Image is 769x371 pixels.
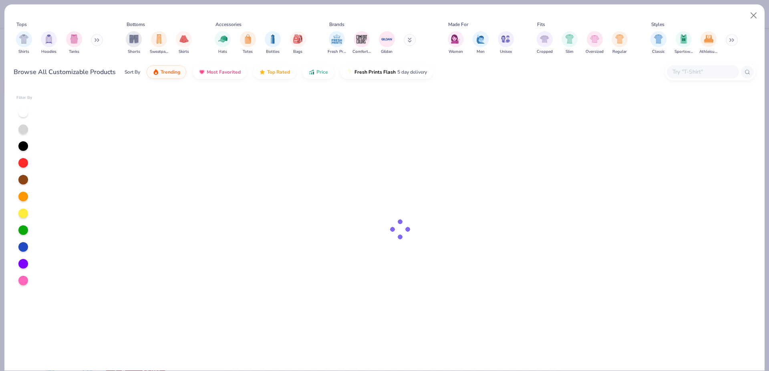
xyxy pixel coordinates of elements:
[566,49,574,55] span: Slim
[66,31,82,55] button: filter button
[215,21,242,28] div: Accessories
[161,69,180,75] span: Trending
[179,49,189,55] span: Skirts
[150,49,168,55] span: Sweatpants
[340,65,433,79] button: Fresh Prints Flash5 day delivery
[448,21,468,28] div: Made For
[215,31,231,55] div: filter for Hats
[356,33,368,45] img: Comfort Colors Image
[267,69,290,75] span: Top Rated
[207,69,241,75] span: Most Favorited
[290,31,306,55] div: filter for Bags
[449,49,463,55] span: Women
[240,31,256,55] div: filter for Totes
[699,31,718,55] div: filter for Athleisure
[379,31,395,55] div: filter for Gildan
[316,69,328,75] span: Price
[265,31,281,55] div: filter for Bottles
[379,31,395,55] button: filter button
[259,69,266,75] img: TopRated.gif
[586,31,604,55] button: filter button
[243,49,253,55] span: Totes
[679,34,688,44] img: Sportswear Image
[265,31,281,55] button: filter button
[652,49,665,55] span: Classic
[473,31,489,55] button: filter button
[328,31,346,55] div: filter for Fresh Prints
[615,34,624,44] img: Regular Image
[127,21,145,28] div: Bottoms
[179,34,189,44] img: Skirts Image
[253,65,296,79] button: Top Rated
[650,31,666,55] div: filter for Classic
[147,65,186,79] button: Trending
[562,31,578,55] button: filter button
[540,34,549,44] img: Cropped Image
[699,49,718,55] span: Athleisure
[66,31,82,55] div: filter for Tanks
[44,34,53,44] img: Hoodies Image
[69,49,79,55] span: Tanks
[381,49,393,55] span: Gildan
[16,95,32,101] div: Filter By
[451,34,460,44] img: Women Image
[126,31,142,55] div: filter for Shorts
[293,49,302,55] span: Bags
[674,31,693,55] div: filter for Sportswear
[266,49,280,55] span: Bottles
[565,34,574,44] img: Slim Image
[562,31,578,55] div: filter for Slim
[290,31,306,55] button: filter button
[268,34,277,44] img: Bottles Image
[354,69,396,75] span: Fresh Prints Flash
[129,34,139,44] img: Shorts Image
[674,49,693,55] span: Sportswear
[329,21,344,28] div: Brands
[501,34,510,44] img: Unisex Image
[498,31,514,55] button: filter button
[328,31,346,55] button: filter button
[476,34,485,44] img: Men Image
[125,68,140,76] div: Sort By
[352,31,371,55] div: filter for Comfort Colors
[70,34,79,44] img: Tanks Image
[128,49,140,55] span: Shorts
[293,34,302,44] img: Bags Image
[586,49,604,55] span: Oversized
[537,21,545,28] div: Fits
[302,65,334,79] button: Price
[612,31,628,55] div: filter for Regular
[650,31,666,55] button: filter button
[397,68,427,77] span: 5 day delivery
[746,8,761,23] button: Close
[150,31,168,55] button: filter button
[352,49,371,55] span: Comfort Colors
[612,49,627,55] span: Regular
[651,21,664,28] div: Styles
[674,31,693,55] button: filter button
[19,34,28,44] img: Shirts Image
[537,31,553,55] div: filter for Cropped
[473,31,489,55] div: filter for Men
[176,31,192,55] button: filter button
[16,31,32,55] button: filter button
[537,49,553,55] span: Cropped
[153,69,159,75] img: trending.gif
[155,34,163,44] img: Sweatpants Image
[704,34,713,44] img: Athleisure Image
[498,31,514,55] div: filter for Unisex
[448,31,464,55] div: filter for Women
[16,31,32,55] div: filter for Shirts
[240,31,256,55] button: filter button
[16,21,27,28] div: Tops
[500,49,512,55] span: Unisex
[612,31,628,55] button: filter button
[41,31,57,55] button: filter button
[477,49,485,55] span: Men
[14,67,116,77] div: Browse All Customizable Products
[352,31,371,55] button: filter button
[215,31,231,55] button: filter button
[537,31,553,55] button: filter button
[331,33,343,45] img: Fresh Prints Image
[176,31,192,55] div: filter for Skirts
